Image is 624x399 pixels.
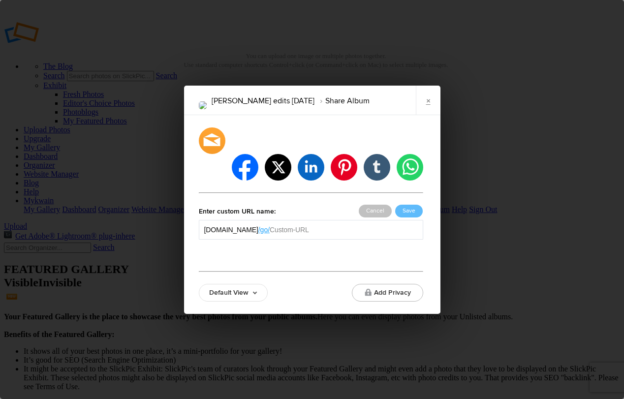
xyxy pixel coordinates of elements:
[204,225,258,235] div: [DOMAIN_NAME]
[199,205,276,218] div: Enter custom URL name:
[359,205,392,217] button: Cancel
[314,92,370,109] li: Share Album
[397,154,423,181] li: whatsapp
[298,154,324,181] li: linkedin
[258,225,270,235] a: /go/
[212,92,314,109] li: [PERSON_NAME] edits [DATE]
[265,154,291,181] li: twitter
[199,101,207,109] img: Photo_Sep_15_2024%2C_7_20_06_AM-3.png
[364,154,390,181] li: tumblr
[331,154,357,181] li: pinterest
[199,284,268,302] a: Default View
[416,86,440,115] a: ×
[352,284,423,302] button: Add Privacy
[232,154,258,181] li: facebook
[395,205,423,217] button: Save
[270,225,417,235] input: Custom-URL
